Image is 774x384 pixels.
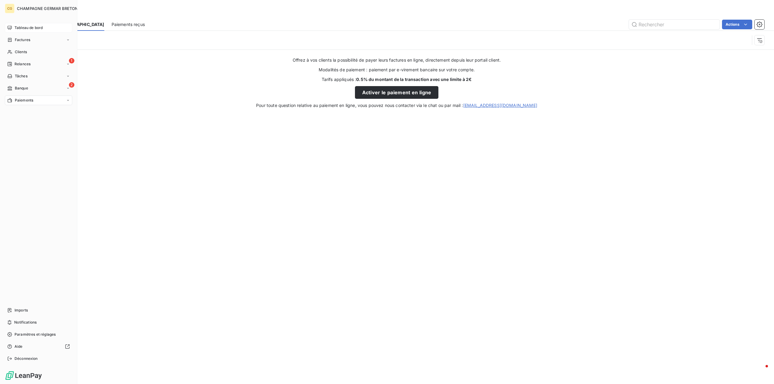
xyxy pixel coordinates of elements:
[319,67,475,73] span: Modalités de paiement : paiement par e-virement bancaire sur votre compte.
[17,6,78,11] span: CHAMPAGNE GERMAR BRETON
[69,82,74,88] span: 2
[356,77,472,82] strong: 0.5% du montant de la transaction avec une limite à 2€
[15,308,28,313] span: Imports
[463,103,537,108] a: [EMAIL_ADDRESS][DOMAIN_NAME]
[14,320,37,325] span: Notifications
[722,20,752,29] button: Actions
[5,371,42,380] img: Logo LeanPay
[15,61,31,67] span: Relances
[15,344,23,349] span: Aide
[293,57,501,63] span: Offrez à vos clients la possibilité de payer leurs factures en ligne, directement depuis leur por...
[15,86,28,91] span: Banque
[15,73,28,79] span: Tâches
[15,356,38,361] span: Déconnexion
[69,58,74,63] span: 1
[15,98,33,103] span: Paiements
[322,76,472,82] span: Tarifs appliqués :
[15,37,30,43] span: Factures
[256,102,537,108] span: Pour toute question relative au paiement en ligne, vous pouvez nous contacter via le chat ou par ...
[5,342,72,351] a: Aide
[355,86,439,99] button: Activer le paiement en ligne
[629,20,720,29] input: Rechercher
[15,49,27,55] span: Clients
[5,4,15,13] div: CG
[15,332,56,337] span: Paramètres et réglages
[112,21,145,27] span: Paiements reçus
[15,25,43,31] span: Tableau de bord
[753,363,768,378] iframe: Intercom live chat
